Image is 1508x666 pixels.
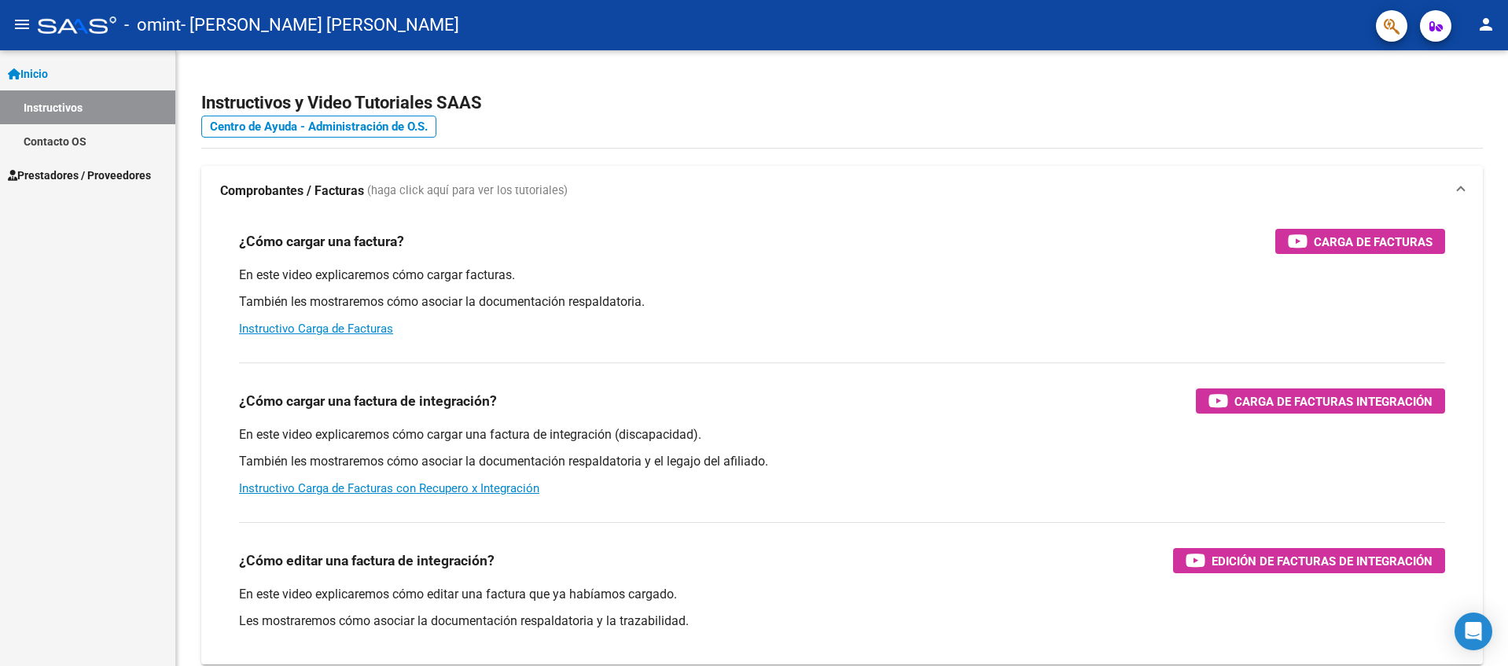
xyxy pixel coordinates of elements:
p: También les mostraremos cómo asociar la documentación respaldatoria. [239,293,1445,311]
span: - omint [124,8,181,42]
span: Carga de Facturas Integración [1234,392,1433,411]
a: Centro de Ayuda - Administración de O.S. [201,116,436,138]
button: Carga de Facturas Integración [1196,388,1445,414]
button: Carga de Facturas [1275,229,1445,254]
button: Edición de Facturas de integración [1173,548,1445,573]
span: Prestadores / Proveedores [8,167,151,184]
mat-expansion-panel-header: Comprobantes / Facturas (haga click aquí para ver los tutoriales) [201,166,1483,216]
p: También les mostraremos cómo asociar la documentación respaldatoria y el legajo del afiliado. [239,453,1445,470]
a: Instructivo Carga de Facturas [239,322,393,336]
h3: ¿Cómo editar una factura de integración? [239,550,495,572]
div: Open Intercom Messenger [1455,613,1492,650]
span: Carga de Facturas [1314,232,1433,252]
span: (haga click aquí para ver los tutoriales) [367,182,568,200]
h3: ¿Cómo cargar una factura de integración? [239,390,497,412]
p: En este video explicaremos cómo cargar una factura de integración (discapacidad). [239,426,1445,443]
div: Comprobantes / Facturas (haga click aquí para ver los tutoriales) [201,216,1483,664]
a: Instructivo Carga de Facturas con Recupero x Integración [239,481,539,495]
strong: Comprobantes / Facturas [220,182,364,200]
h2: Instructivos y Video Tutoriales SAAS [201,88,1483,118]
span: Edición de Facturas de integración [1212,551,1433,571]
p: En este video explicaremos cómo cargar facturas. [239,267,1445,284]
p: Les mostraremos cómo asociar la documentación respaldatoria y la trazabilidad. [239,613,1445,630]
span: - [PERSON_NAME] [PERSON_NAME] [181,8,459,42]
mat-icon: person [1477,15,1495,34]
span: Inicio [8,65,48,83]
mat-icon: menu [13,15,31,34]
h3: ¿Cómo cargar una factura? [239,230,404,252]
p: En este video explicaremos cómo editar una factura que ya habíamos cargado. [239,586,1445,603]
